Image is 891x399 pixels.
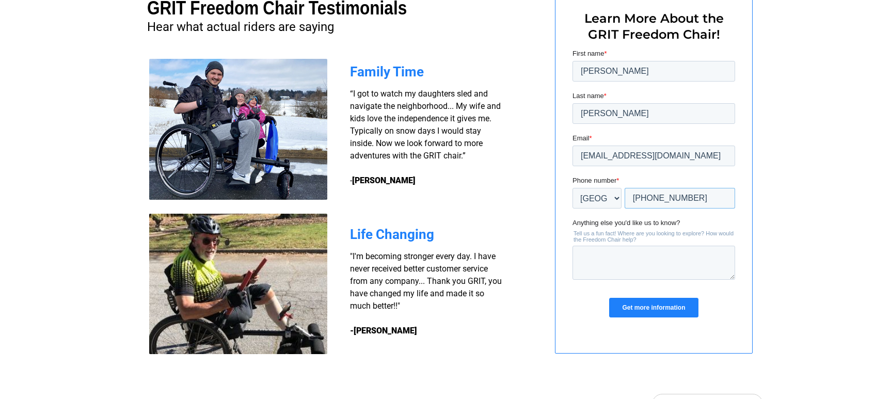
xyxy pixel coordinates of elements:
[584,11,724,42] span: Learn More About the GRIT Freedom Chair!
[352,175,416,185] strong: [PERSON_NAME]
[350,251,502,311] span: "I'm becoming stronger every day. I have never received better customer service from any company....
[350,326,417,336] strong: -[PERSON_NAME]
[350,89,501,185] span: “I got to watch my daughters sled and navigate the neighborhood... My wife and kids love the inde...
[147,20,334,34] span: Hear what actual riders are saying
[350,227,434,242] span: Life Changing
[350,64,424,79] span: Family Time
[572,49,735,326] iframe: Form 0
